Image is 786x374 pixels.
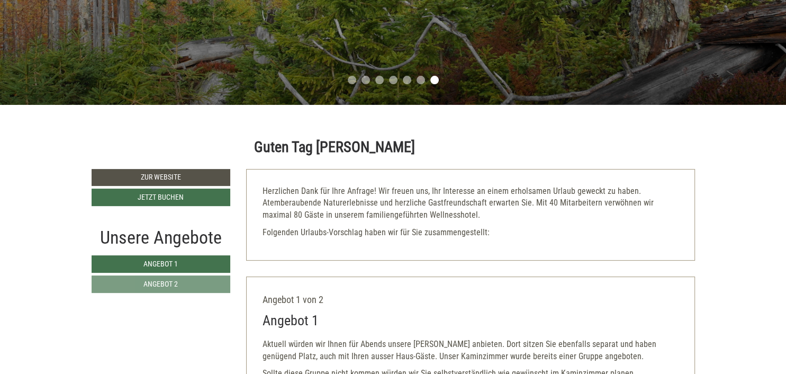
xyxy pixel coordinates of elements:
div: Angebot 1 [263,311,319,331]
div: Unsere Angebote [92,225,231,251]
h1: Guten Tag [PERSON_NAME] [254,139,415,156]
p: Aktuell würden wir Ihnen für Abends unsere [PERSON_NAME] anbieten. Dort sitzen Sie ebenfalls sepa... [263,339,679,363]
p: Folgenden Urlaubs-Vorschlag haben wir für Sie zusammengestellt: [263,227,679,239]
a: Zur Website [92,169,231,186]
span: Angebot 1 von 2 [263,294,323,305]
p: Herzlichen Dank für Ihre Anfrage! Wir freuen uns, Ihr Interesse an einem erholsamen Urlaub geweck... [263,185,679,222]
a: Jetzt buchen [92,189,231,206]
span: Angebot 2 [143,280,178,288]
span: Angebot 1 [143,260,178,268]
